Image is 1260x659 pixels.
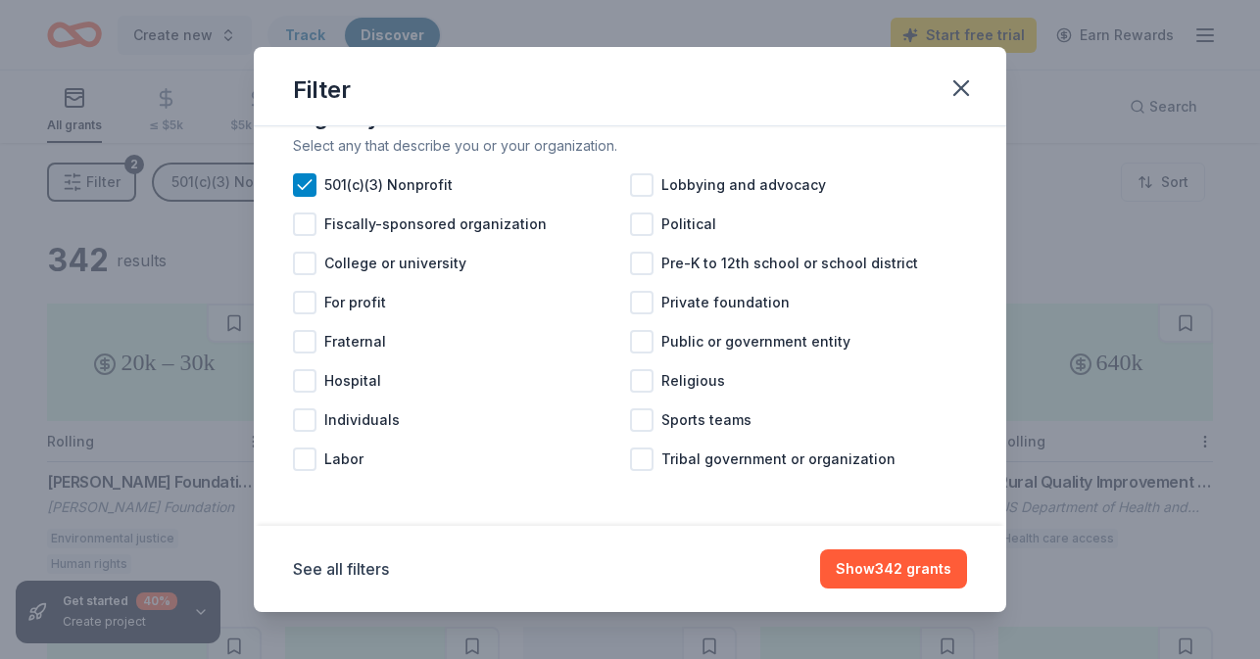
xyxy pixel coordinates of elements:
span: Labor [324,447,363,471]
div: Filter [293,74,351,106]
span: Religious [661,369,725,393]
span: Lobbying and advocacy [661,173,826,197]
span: For profit [324,291,386,314]
button: See all filters [293,557,389,581]
span: 501(c)(3) Nonprofit [324,173,453,197]
span: Fraternal [324,330,386,353]
span: Fiscally-sponsored organization [324,212,547,236]
span: Private foundation [661,291,790,314]
span: Hospital [324,369,381,393]
span: Public or government entity [661,330,850,353]
span: Individuals [324,408,400,432]
button: Show342 grants [820,549,967,588]
div: Select any that describe you or your organization. [293,134,967,158]
span: Tribal government or organization [661,447,896,471]
span: College or university [324,252,466,275]
span: Sports teams [661,408,751,432]
span: Political [661,212,716,236]
span: Pre-K to 12th school or school district [661,252,918,275]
